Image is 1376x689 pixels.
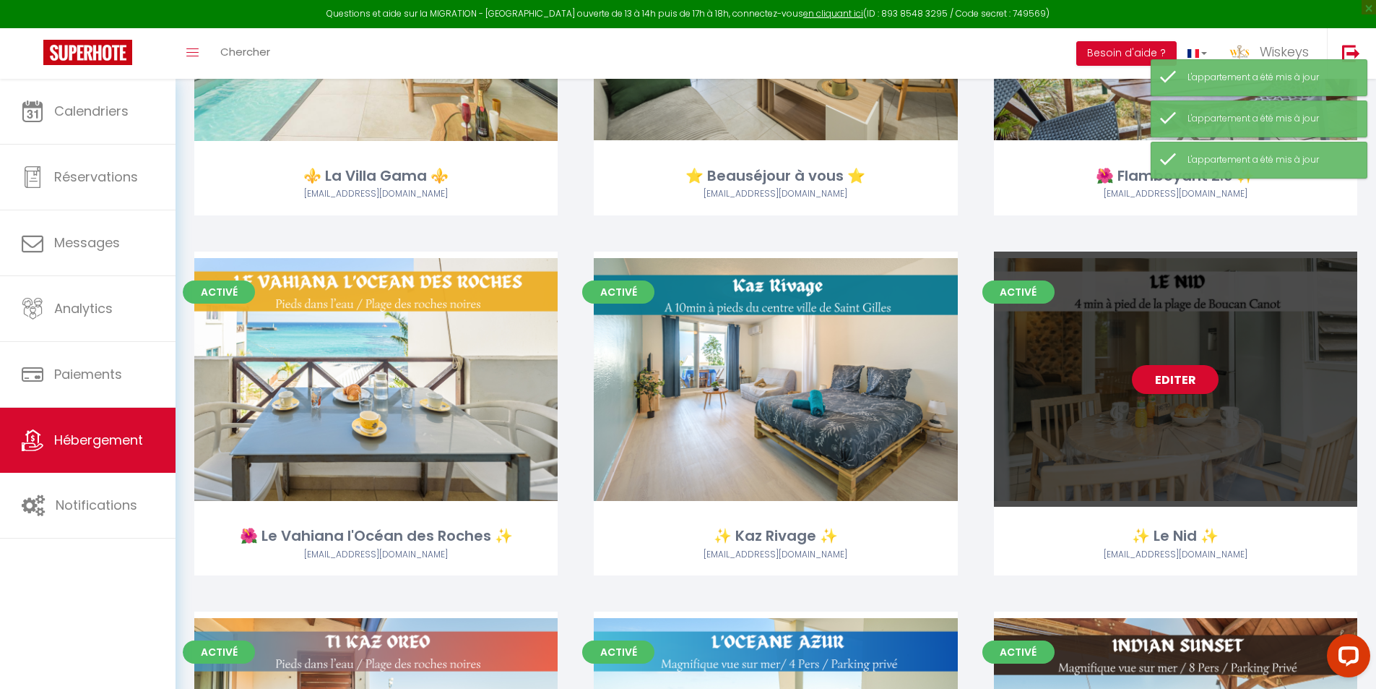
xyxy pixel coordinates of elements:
span: Activé [183,281,255,304]
div: Airbnb [994,187,1357,201]
div: ⭐ Beauséjour à vous ⭐ [594,165,957,187]
div: L'appartement a été mis à jour [1187,71,1352,85]
span: Calendriers [54,102,129,120]
a: ... Wiskeys [1218,28,1327,79]
span: Activé [582,281,654,304]
span: Notifications [56,496,137,514]
div: Airbnb [594,187,957,201]
img: ... [1229,41,1250,63]
span: Réservations [54,168,138,186]
iframe: LiveChat chat widget [1315,628,1376,689]
span: Messages [54,234,120,252]
div: 🌺 Le Vahiana l'Océan des Roches ✨ [194,525,558,547]
div: L'appartement a été mis à jour [1187,112,1352,126]
a: Editer [732,365,819,394]
span: Hébergement [54,431,143,449]
div: L'appartement a été mis à jour [1187,153,1352,167]
a: Editer [333,365,420,394]
span: Analytics [54,299,113,317]
div: ⚜️ La Villa Gama ⚜️ [194,165,558,187]
a: Chercher [209,28,281,79]
span: Wiskeys [1260,43,1309,61]
div: Airbnb [994,548,1357,562]
img: Super Booking [43,40,132,65]
button: Besoin d'aide ? [1076,41,1177,66]
span: Activé [582,641,654,664]
span: Paiements [54,365,122,383]
div: Airbnb [194,548,558,562]
a: en cliquant ici [803,7,863,20]
div: ✨ Kaz Rivage ✨ [594,525,957,547]
div: Airbnb [594,548,957,562]
div: 🌺 Flamboyant 2.0 ✨ [994,165,1357,187]
span: Chercher [220,44,270,59]
a: Editer [1132,365,1219,394]
span: Activé [982,641,1055,664]
div: Airbnb [194,187,558,201]
span: Activé [982,281,1055,304]
img: logout [1342,44,1360,62]
span: Activé [183,641,255,664]
div: ✨ Le Nid ✨ [994,525,1357,547]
